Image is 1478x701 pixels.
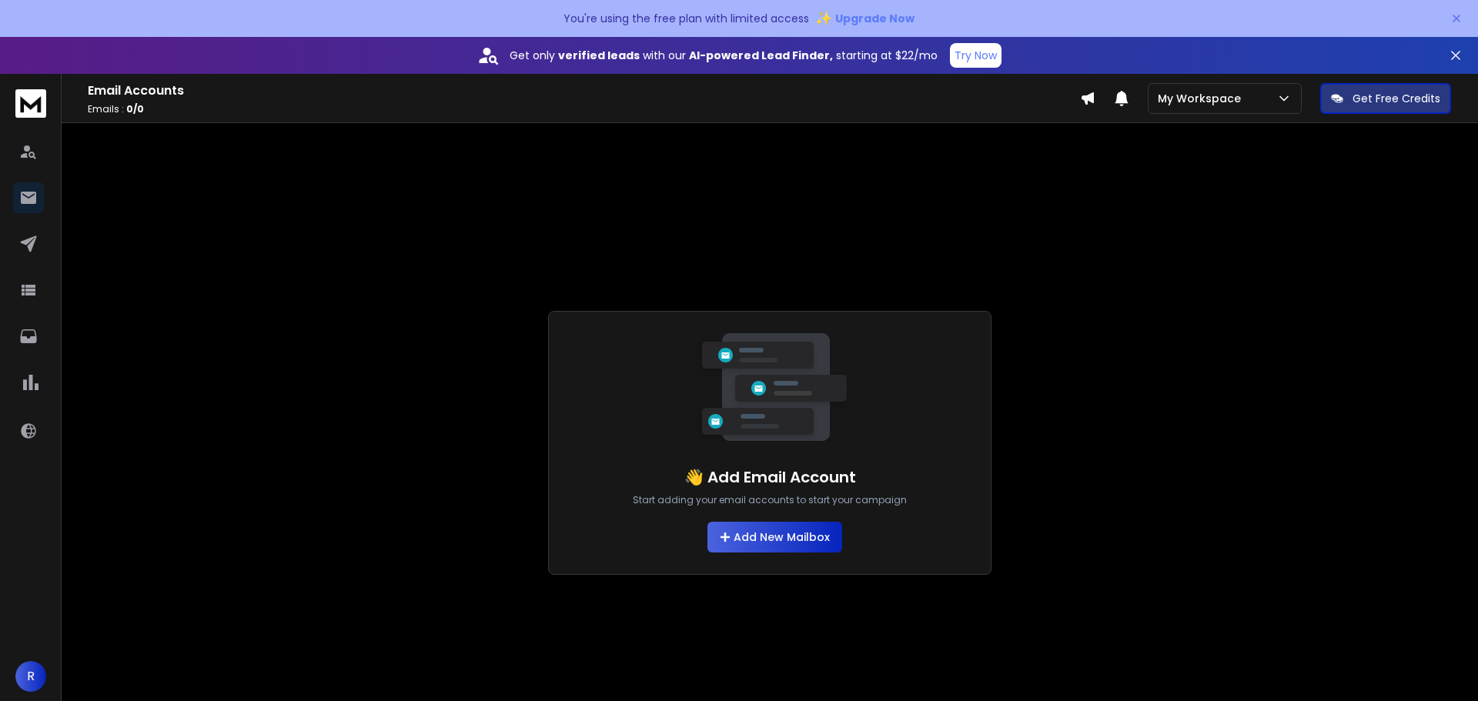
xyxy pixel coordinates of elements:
span: ✨ [815,8,832,29]
p: Emails : [88,103,1080,115]
button: Add New Mailbox [707,522,842,552]
p: Get Free Credits [1353,91,1440,106]
p: Get only with our starting at $22/mo [510,48,938,63]
h1: 👋 Add Email Account [684,466,856,488]
strong: AI-powered Lead Finder, [689,48,833,63]
p: You're using the free plan with limited access [563,11,809,26]
span: Upgrade Now [835,11,915,26]
p: Try Now [955,48,997,63]
p: Start adding your email accounts to start your campaign [633,494,907,506]
img: logo [15,89,46,118]
h1: Email Accounts [88,82,1080,100]
strong: verified leads [558,48,640,63]
button: ✨Upgrade Now [815,3,915,34]
button: R [15,661,46,692]
p: My Workspace [1158,91,1247,106]
button: Get Free Credits [1320,83,1451,114]
button: Try Now [950,43,1001,68]
span: 0 / 0 [126,102,144,115]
